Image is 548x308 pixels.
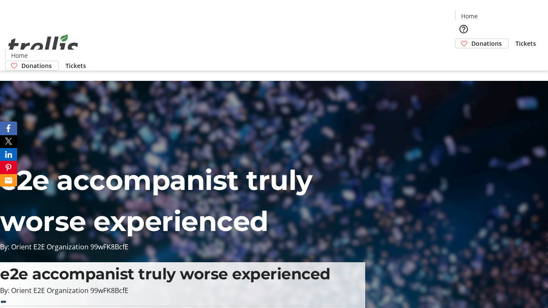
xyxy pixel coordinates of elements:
span: Home [11,51,28,60]
a: Home [6,51,33,60]
a: Tickets [59,61,93,70]
span: Tickets [66,61,86,70]
a: Tickets [509,39,543,48]
button: Help [455,21,472,38]
span: Tickets [515,39,536,48]
a: Donations [5,61,59,71]
a: Home [456,12,483,21]
span: Home [461,12,478,21]
button: Cart [455,48,472,65]
span: Donations [471,39,502,48]
img: Orient E2E Organization 99wFK8BcfE's Logo [5,25,81,68]
span: Donations [21,61,52,70]
a: Donations [455,38,509,48]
